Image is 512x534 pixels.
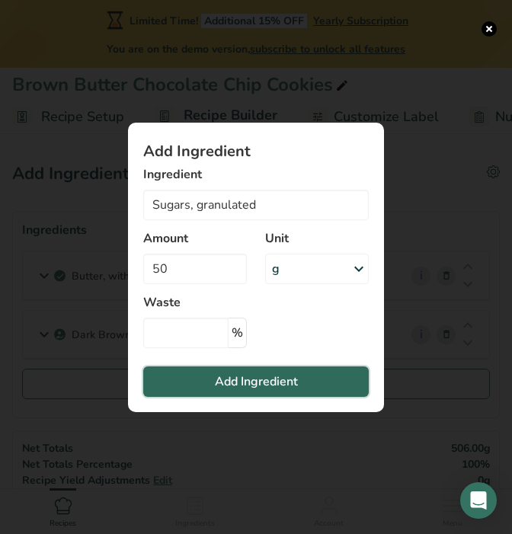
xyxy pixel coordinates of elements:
label: Ingredient [143,165,369,184]
input: Add Ingredient [143,190,369,220]
label: Amount [143,229,247,248]
h1: Add Ingredient [143,144,369,159]
div: Open Intercom Messenger [460,482,497,519]
label: Waste [143,293,247,312]
button: Add Ingredient [143,366,369,397]
label: Unit [265,229,369,248]
div: g [272,260,280,278]
span: Add Ingredient [215,373,298,391]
